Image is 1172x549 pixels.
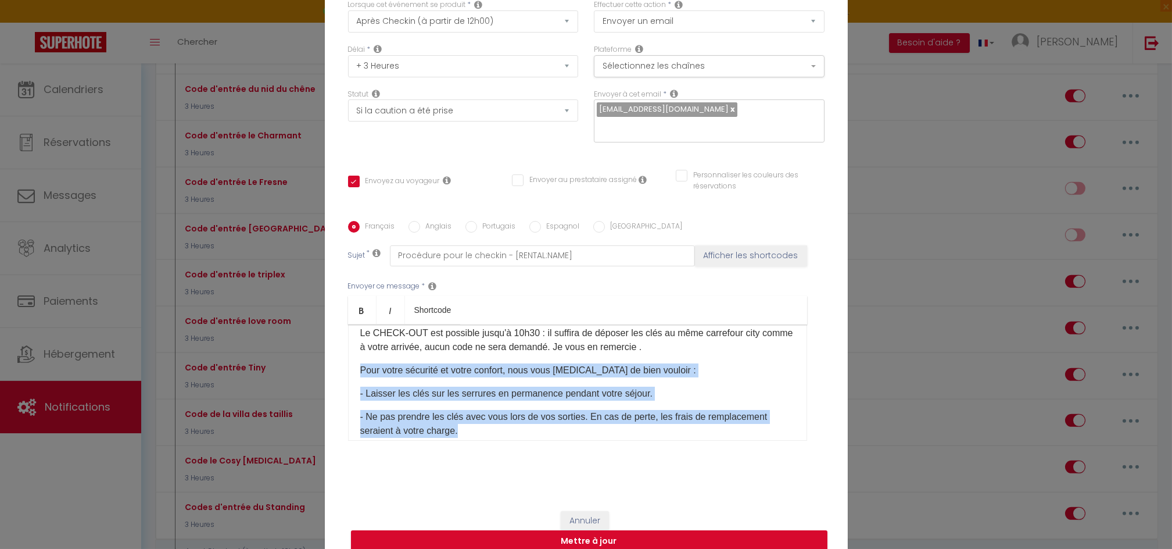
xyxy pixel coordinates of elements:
p: - Laisser les clés sur les serrures en permanence pendant votre séjour. [360,387,795,401]
i: Booking status [372,89,381,98]
i: Action Channel [635,44,643,54]
button: Annuler [561,511,609,531]
label: Anglais [420,221,452,234]
i: Recipient [670,89,678,98]
i: Message [429,281,437,291]
i: Subject [373,248,381,258]
button: Afficher les shortcodes [695,245,807,266]
label: Sujet [348,250,365,262]
label: Envoyer ce message [348,281,420,292]
label: Délai [348,44,365,55]
div: ​ [348,325,807,441]
button: Sélectionnez les chaînes [594,55,825,77]
label: Envoyez au voyageur [360,176,440,188]
i: Envoyer au voyageur [443,176,451,185]
span: [EMAIL_ADDRESS][DOMAIN_NAME] [599,104,729,115]
a: Italic [377,296,405,324]
label: Plateforme [594,44,632,55]
a: Shortcode [405,296,461,324]
a: Bold [348,296,377,324]
label: Statut [348,89,369,100]
label: [GEOGRAPHIC_DATA] [605,221,683,234]
p: Pour votre sécurité et votre confort, nous vous [MEDICAL_DATA] de bien vouloir : [360,363,795,377]
i: Envoyer au prestataire si il est assigné [639,175,647,184]
label: Envoyer à cet email [594,89,661,100]
label: Portugais [477,221,516,234]
p: - Ne pas prendre les clés avec vous lors de vos sorties. En cas de perte, les frais de remplaceme... [360,410,795,438]
p: Le CHECK-OUT est possible jusqu'à 10h30 : il suffira de déposer les clés au même carrefour city ... [360,326,795,354]
button: Ouvrir le widget de chat LiveChat [9,5,44,40]
label: Espagnol [541,221,580,234]
label: Français [360,221,395,234]
i: Action Time [374,44,382,54]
